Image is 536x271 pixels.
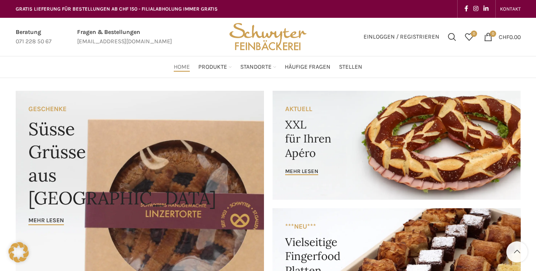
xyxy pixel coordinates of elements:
[500,6,521,12] span: KONTAKT
[339,63,362,71] span: Stellen
[480,28,525,45] a: 0 CHF0.00
[174,63,190,71] span: Home
[359,28,444,45] a: Einloggen / Registrieren
[240,59,276,75] a: Standorte
[481,3,491,15] a: Linkedin social link
[496,0,525,17] div: Secondary navigation
[240,63,272,71] span: Standorte
[272,91,521,200] a: Banner link
[285,63,330,71] span: Häufige Fragen
[226,18,309,56] img: Bäckerei Schwyter
[16,6,218,12] span: GRATIS LIEFERUNG FÜR BESTELLUNGEN AB CHF 150 - FILIALABHOLUNG IMMER GRATIS
[16,28,52,47] a: Infobox link
[198,63,227,71] span: Produkte
[462,3,471,15] a: Facebook social link
[499,33,509,40] span: CHF
[471,31,477,37] span: 0
[285,59,330,75] a: Häufige Fragen
[500,0,521,17] a: KONTAKT
[77,28,172,47] a: Infobox link
[11,59,525,75] div: Main navigation
[174,59,190,75] a: Home
[226,33,309,40] a: Site logo
[506,241,528,263] a: Scroll to top button
[471,3,481,15] a: Instagram social link
[198,59,232,75] a: Produkte
[461,28,478,45] div: Meine Wunschliste
[339,59,362,75] a: Stellen
[490,31,496,37] span: 0
[499,33,521,40] bdi: 0.00
[461,28,478,45] a: 0
[444,28,461,45] a: Suchen
[364,34,439,40] span: Einloggen / Registrieren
